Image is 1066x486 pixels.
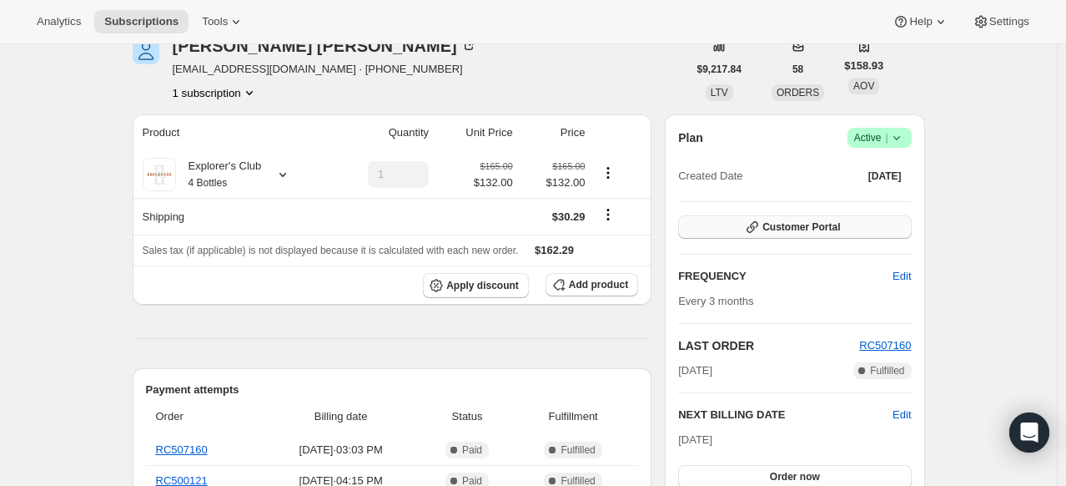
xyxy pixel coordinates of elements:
[27,10,91,33] button: Analytics
[146,382,639,398] h2: Payment attempts
[678,407,893,423] h2: NEXT BILLING DATE
[104,15,179,28] span: Subscriptions
[882,10,958,33] button: Help
[868,170,902,183] span: [DATE]
[1009,413,1049,453] div: Open Intercom Messenger
[552,161,585,171] small: $165.00
[678,215,911,239] button: Customer Portal
[678,295,753,307] span: Every 3 months
[446,279,519,292] span: Apply discount
[697,63,742,76] span: $9,217.84
[133,114,330,151] th: Product
[202,15,228,28] span: Tools
[518,114,591,151] th: Price
[143,158,176,191] img: product img
[909,15,932,28] span: Help
[885,131,887,144] span: |
[893,407,911,423] button: Edit
[853,80,874,92] span: AOV
[687,58,752,81] button: $9,217.84
[963,10,1039,33] button: Settings
[462,443,482,457] span: Paid
[192,10,254,33] button: Tools
[173,84,258,101] button: Product actions
[569,278,628,291] span: Add product
[523,175,586,191] span: $132.00
[426,408,508,425] span: Status
[858,165,912,188] button: [DATE]
[94,10,189,33] button: Subscriptions
[189,177,228,189] small: 4 Bottles
[434,114,518,151] th: Unit Price
[678,168,742,185] span: Created Date
[989,15,1029,28] span: Settings
[870,364,904,377] span: Fulfilled
[265,442,416,458] span: [DATE] · 03:03 PM
[595,205,621,224] button: Shipping actions
[173,38,477,54] div: [PERSON_NAME] [PERSON_NAME]
[133,198,330,235] th: Shipping
[678,362,712,379] span: [DATE]
[480,161,513,171] small: $165.00
[844,58,883,74] span: $158.93
[143,245,519,256] span: Sales tax (if applicable) is not displayed because it is calculated with each new order.
[561,443,595,457] span: Fulfilled
[265,408,416,425] span: Billing date
[893,268,911,285] span: Edit
[678,129,703,146] h2: Plan
[678,268,893,285] h2: FREQUENCY
[156,443,208,456] a: RC507160
[762,220,840,234] span: Customer Portal
[133,38,159,64] span: Doug Kunkle
[423,273,529,298] button: Apply discount
[546,273,638,296] button: Add product
[792,63,803,76] span: 58
[770,470,820,483] span: Order now
[518,408,628,425] span: Fulfillment
[176,158,262,191] div: Explorer's Club
[37,15,81,28] span: Analytics
[854,129,905,146] span: Active
[173,61,477,78] span: [EMAIL_ADDRESS][DOMAIN_NAME] · [PHONE_NUMBER]
[678,337,859,354] h2: LAST ORDER
[474,175,513,191] span: $132.00
[777,87,819,99] span: ORDERS
[678,433,712,446] span: [DATE]
[329,114,434,151] th: Quantity
[882,263,921,290] button: Edit
[535,244,574,256] span: $162.29
[711,87,728,99] span: LTV
[782,58,813,81] button: 58
[146,398,261,435] th: Order
[595,164,621,182] button: Product actions
[859,337,911,354] button: RC507160
[552,210,586,223] span: $30.29
[859,339,911,352] a: RC507160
